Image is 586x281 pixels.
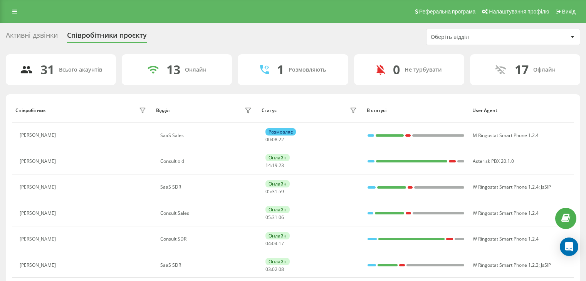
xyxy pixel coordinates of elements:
div: : : [265,267,284,272]
div: Онлайн [265,154,290,161]
span: 59 [279,188,284,195]
div: Співробітник [15,108,46,113]
div: 13 [166,62,180,77]
div: Всього акаунтів [59,67,102,73]
div: SaaS SDR [160,263,254,268]
span: 23 [279,162,284,169]
div: Розмовляють [289,67,326,73]
div: [PERSON_NAME] [20,236,58,242]
div: [PERSON_NAME] [20,132,58,138]
div: Статус [262,108,277,113]
span: Asterisk PBX 20.1.0 [473,158,514,164]
div: Відділ [156,108,170,113]
div: В статусі [367,108,465,113]
span: JsSIP [541,262,551,268]
div: : : [265,189,284,194]
div: : : [265,241,284,246]
span: M Ringostat Smart Phone 1.2.4 [473,132,539,139]
div: Онлайн [265,206,290,213]
div: SaaS SDR [160,184,254,190]
div: [PERSON_NAME] [20,263,58,268]
span: 08 [279,266,284,273]
span: 14 [265,162,271,169]
div: Співробітники проєкту [67,31,147,43]
div: 17 [515,62,529,77]
div: 0 [393,62,400,77]
div: Consult Sales [160,211,254,216]
span: 19 [272,162,277,169]
div: Consult SDR [160,236,254,242]
span: W Ringostat Smart Phone 1.2.4 [473,184,539,190]
span: 22 [279,136,284,143]
span: Налаштування профілю [489,8,549,15]
div: Consult old [160,159,254,164]
div: : : [265,137,284,142]
div: [PERSON_NAME] [20,159,58,164]
div: Онлайн [185,67,207,73]
span: 31 [272,214,277,221]
div: Розмовляє [265,128,296,135]
span: 00 [265,136,271,143]
span: 05 [265,188,271,195]
div: [PERSON_NAME] [20,184,58,190]
span: Вихід [562,8,576,15]
span: 02 [272,266,277,273]
span: 03 [265,266,271,273]
span: JsSIP [541,184,551,190]
div: Оберіть відділ [431,34,523,40]
div: SaaS Sales [160,133,254,138]
div: Не турбувати [405,67,442,73]
span: W Ringostat Smart Phone 1.2.4 [473,210,539,216]
span: 31 [272,188,277,195]
span: Реферальна програма [419,8,476,15]
div: Активні дзвінки [6,31,58,43]
div: Онлайн [265,232,290,239]
div: Онлайн [265,258,290,265]
div: : : [265,163,284,168]
span: 17 [279,240,284,247]
div: User Agent [472,108,571,113]
span: 08 [272,136,277,143]
div: 31 [40,62,54,77]
div: Онлайн [265,180,290,187]
span: 05 [265,214,271,221]
div: Офлайн [533,67,556,73]
span: W Ringostat Smart Phone 1.2.3 [473,262,539,268]
span: W Ringostat Smart Phone 1.2.4 [473,236,539,242]
span: 04 [272,240,277,247]
div: Open Intercom Messenger [560,238,578,256]
span: 04 [265,240,271,247]
div: : : [265,215,284,220]
span: 06 [279,214,284,221]
div: [PERSON_NAME] [20,211,58,216]
div: 1 [277,62,284,77]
